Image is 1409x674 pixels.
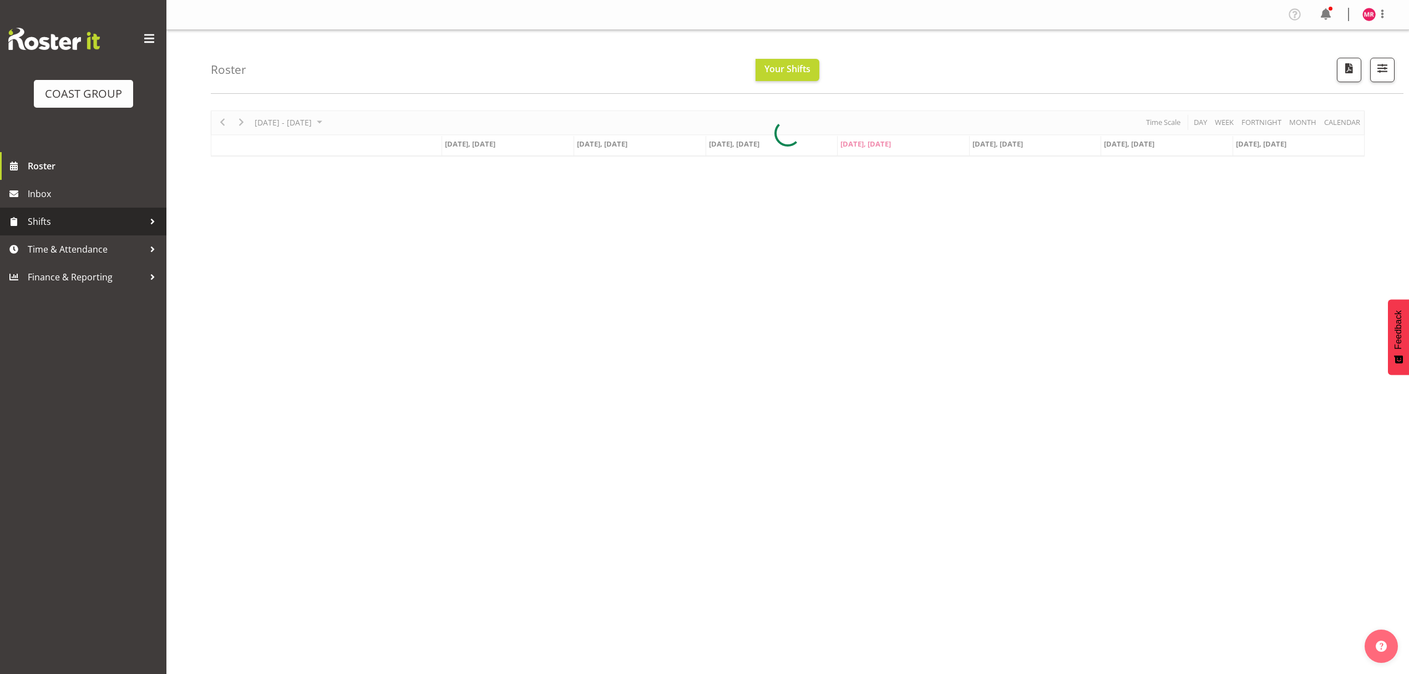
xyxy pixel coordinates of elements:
[1362,8,1376,21] img: mathew-rolle10807.jpg
[45,85,122,102] div: COAST GROUP
[1370,58,1395,82] button: Filter Shifts
[28,269,144,285] span: Finance & Reporting
[764,63,810,75] span: Your Shifts
[1393,310,1403,349] span: Feedback
[1388,299,1409,375] button: Feedback - Show survey
[211,63,246,76] h4: Roster
[28,185,161,202] span: Inbox
[1337,58,1361,82] button: Download a PDF of the roster according to the set date range.
[8,28,100,50] img: Rosterit website logo
[28,241,144,258] span: Time & Attendance
[756,59,819,81] button: Your Shifts
[28,158,161,174] span: Roster
[1376,641,1387,652] img: help-xxl-2.png
[28,213,144,230] span: Shifts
